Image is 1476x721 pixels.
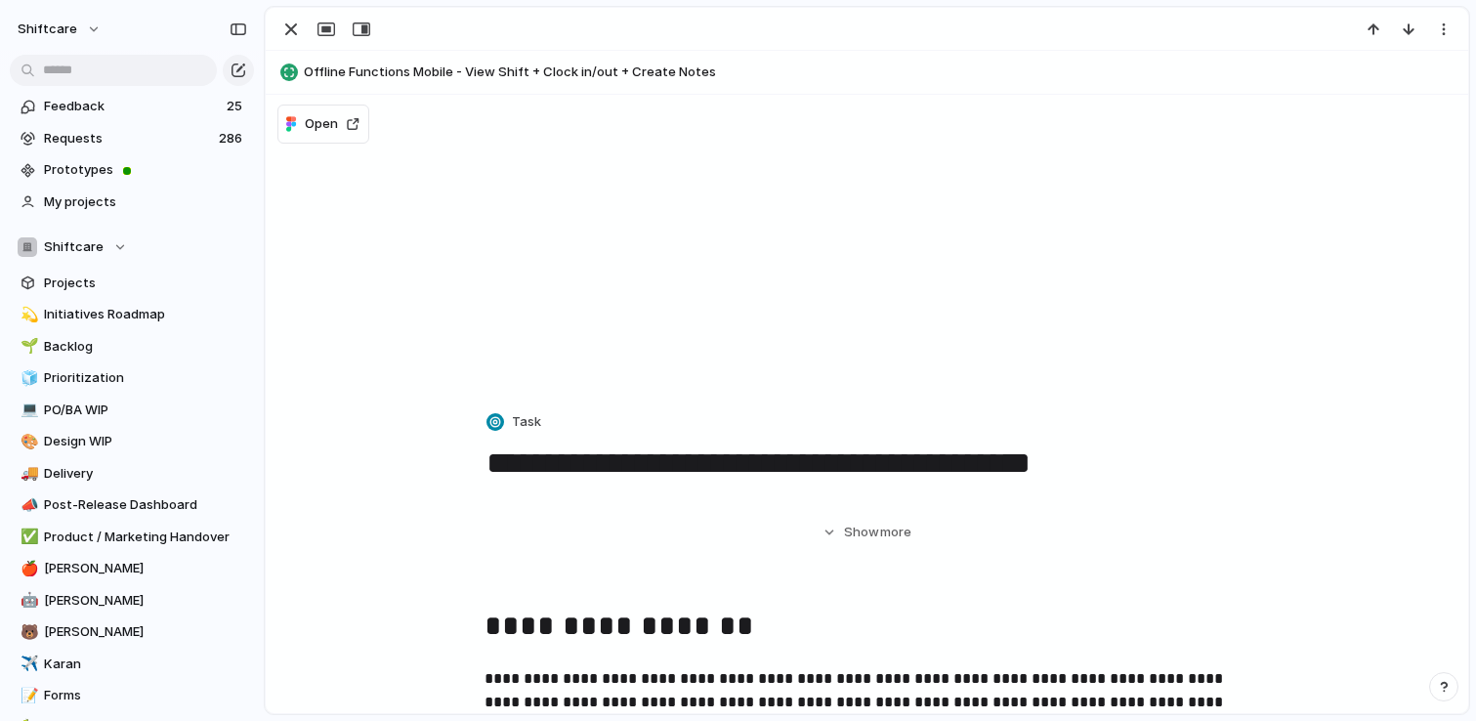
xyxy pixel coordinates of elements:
[21,399,34,421] div: 💻
[9,14,111,45] button: shiftcare
[44,237,104,257] span: Shiftcare
[10,427,254,456] a: 🎨Design WIP
[10,155,254,185] a: Prototypes
[44,464,247,484] span: Delivery
[44,274,247,293] span: Projects
[18,622,37,642] button: 🐻
[18,401,37,420] button: 💻
[10,363,254,393] a: 🧊Prioritization
[18,495,37,515] button: 📣
[21,653,34,675] div: ✈️
[10,586,254,615] a: 🤖[PERSON_NAME]
[44,495,247,515] span: Post-Release Dashboard
[219,129,246,148] span: 286
[10,188,254,217] a: My projects
[10,332,254,361] a: 🌱Backlog
[44,432,247,451] span: Design WIP
[305,114,338,134] span: Open
[44,160,247,180] span: Prototypes
[18,655,37,674] button: ✈️
[10,650,254,679] a: ✈️Karan
[21,494,34,517] div: 📣
[277,105,369,144] button: Open
[10,617,254,647] a: 🐻[PERSON_NAME]
[21,558,34,580] div: 🍎
[18,368,37,388] button: 🧊
[10,490,254,520] a: 📣Post-Release Dashboard
[10,92,254,121] a: Feedback25
[18,686,37,705] button: 📝
[18,528,37,547] button: ✅
[10,233,254,262] button: Shiftcare
[21,526,34,548] div: ✅
[274,57,1459,88] button: Offline Functions Mobile - View Shift + Clock in/out + Create Notes
[18,337,37,357] button: 🌱
[10,300,254,329] a: 💫Initiatives Roadmap
[18,20,77,39] span: shiftcare
[485,515,1250,550] button: Showmore
[227,97,246,116] span: 25
[44,192,247,212] span: My projects
[21,335,34,358] div: 🌱
[18,432,37,451] button: 🎨
[21,589,34,612] div: 🤖
[21,304,34,326] div: 💫
[10,124,254,153] a: Requests286
[44,559,247,578] span: [PERSON_NAME]
[10,681,254,710] a: 📝Forms
[44,129,213,148] span: Requests
[21,462,34,485] div: 🚚
[44,337,247,357] span: Backlog
[44,368,247,388] span: Prioritization
[10,554,254,583] a: 🍎[PERSON_NAME]
[21,431,34,453] div: 🎨
[44,686,247,705] span: Forms
[44,622,247,642] span: [PERSON_NAME]
[18,305,37,324] button: 💫
[44,401,247,420] span: PO/BA WIP
[880,523,911,542] span: more
[44,305,247,324] span: Initiatives Roadmap
[512,412,541,432] span: Task
[18,591,37,611] button: 🤖
[10,459,254,488] a: 🚚Delivery
[44,655,247,674] span: Karan
[10,396,254,425] a: 💻PO/BA WIP
[44,528,247,547] span: Product / Marketing Handover
[21,621,34,644] div: 🐻
[483,408,547,437] button: Task
[44,591,247,611] span: [PERSON_NAME]
[10,269,254,298] a: Projects
[21,685,34,707] div: 📝
[844,523,879,542] span: Show
[18,559,37,578] button: 🍎
[304,63,1459,82] span: Offline Functions Mobile - View Shift + Clock in/out + Create Notes
[21,367,34,390] div: 🧊
[18,464,37,484] button: 🚚
[44,97,221,116] span: Feedback
[10,523,254,552] a: ✅Product / Marketing Handover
